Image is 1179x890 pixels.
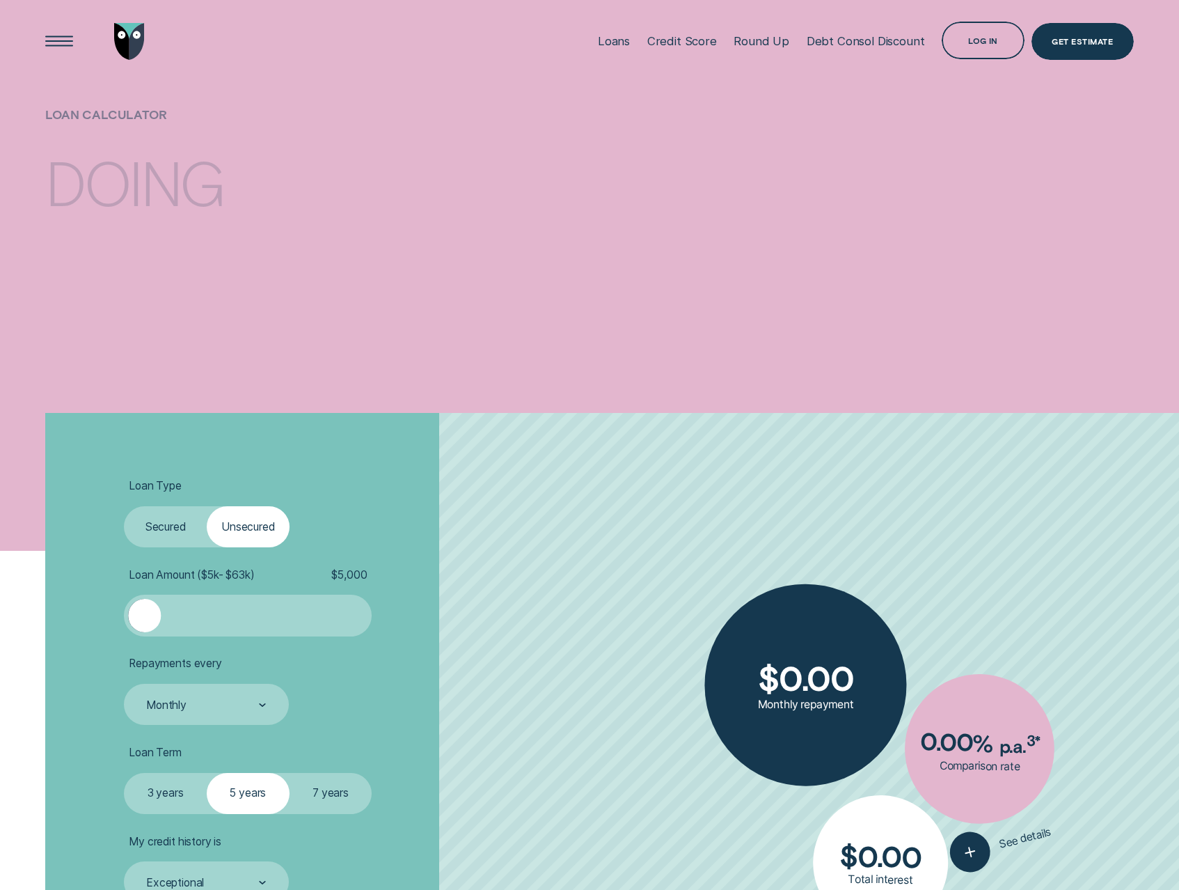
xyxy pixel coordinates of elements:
[129,568,254,582] span: Loan Amount ( $5k - $63k )
[129,746,182,760] span: Loan Term
[114,23,145,60] img: Wisr
[331,568,367,582] span: $ 5,000
[45,130,403,303] h4: Doing the maths is smart
[146,876,204,890] div: Exceptional
[45,216,147,274] div: the
[45,273,93,331] div: is
[129,835,221,849] span: My credit history is
[807,34,925,48] div: Debt Consol Discount
[40,23,77,60] button: Open Menu
[207,506,290,547] label: Unsecured
[1031,23,1134,60] a: Get Estimate
[45,359,403,403] p: Find out what your repayments would be on a Wisr loan.
[734,34,789,48] div: Round Up
[290,773,372,814] label: 7 years
[124,506,207,547] label: Secured
[124,773,207,814] label: 3 years
[942,22,1024,58] button: Log in
[598,34,630,48] div: Loans
[161,216,349,274] div: maths
[207,773,290,814] label: 5 years
[146,698,187,712] div: Monthly
[946,813,1056,877] button: See details
[647,34,717,48] div: Credit Score
[998,826,1052,852] span: See details
[45,107,403,145] h1: Loan Calculator
[129,657,221,671] span: Repayments every
[45,153,223,211] div: Doing
[108,273,294,331] div: smart
[129,479,182,493] span: Loan Type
